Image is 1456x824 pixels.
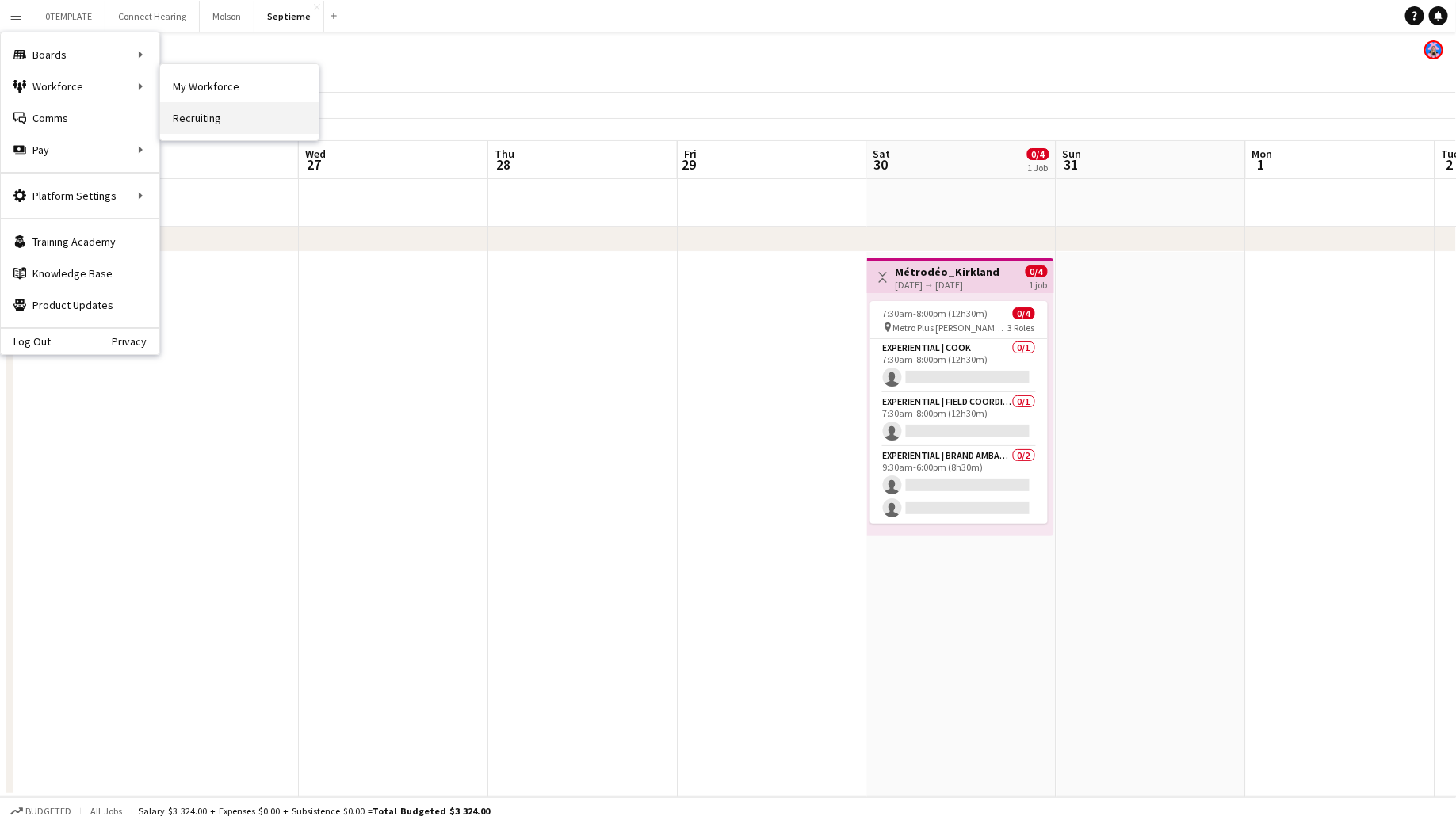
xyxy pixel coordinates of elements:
span: Thu [495,147,514,161]
span: 3 Roles [1008,322,1035,334]
span: 0/4 [1027,148,1049,160]
app-card-role: Experiential | Brand Ambassador0/29:30am-6:00pm (8h30m) [870,447,1048,524]
app-job-card: 7:30am-8:00pm (12h30m)0/4 Metro Plus [PERSON_NAME] Blainville3 RolesExperiential | Cook0/17:30am-... [870,301,1048,524]
a: Recruiting [160,102,319,134]
div: Salary $3 324.00 + Expenses $0.00 + Subsistence $0.00 = [139,805,490,817]
span: Sun [1063,147,1082,161]
span: 0/4 [1026,265,1048,277]
a: My Workforce [160,71,319,102]
span: 1 [1250,155,1273,174]
span: Sat [873,147,891,161]
a: Training Academy [1,226,159,257]
span: 0/4 [1013,307,1035,319]
a: Product Updates [1,289,159,321]
button: Molson [200,1,254,32]
div: Workforce [1,71,159,102]
app-card-role: Experiential | Field Coordinator0/17:30am-8:00pm (12h30m) [870,393,1048,447]
span: Total Budgeted $3 324.00 [373,805,490,817]
h3: Métrodéo_Kirkland [896,265,1000,279]
div: 1 Job [1028,162,1049,174]
a: Privacy [112,335,159,348]
app-user-avatar: Johannie Lamothe [1424,40,1443,59]
span: 7:30am-8:00pm (12h30m) [883,307,988,319]
div: 1 job [1030,277,1048,291]
span: 28 [492,155,514,174]
button: 0TEMPLATE [32,1,105,32]
div: Pay [1,134,159,166]
a: Knowledge Base [1,257,159,289]
span: Fri [684,147,697,161]
div: Boards [1,39,159,71]
a: Log Out [1,335,51,348]
div: Platform Settings [1,180,159,212]
span: Mon [1252,147,1273,161]
span: Wed [305,147,326,161]
span: 30 [871,155,891,174]
span: All jobs [87,805,125,817]
span: 27 [303,155,326,174]
app-card-role: Experiential | Cook0/17:30am-8:00pm (12h30m) [870,339,1048,393]
div: [DATE] → [DATE] [896,279,1000,291]
span: Budgeted [25,806,71,817]
button: Septieme [254,1,324,32]
span: 31 [1060,155,1082,174]
span: 29 [682,155,697,174]
a: Comms [1,102,159,134]
button: Budgeted [8,803,74,820]
span: Metro Plus [PERSON_NAME] Blainville [893,322,1008,334]
button: Connect Hearing [105,1,200,32]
